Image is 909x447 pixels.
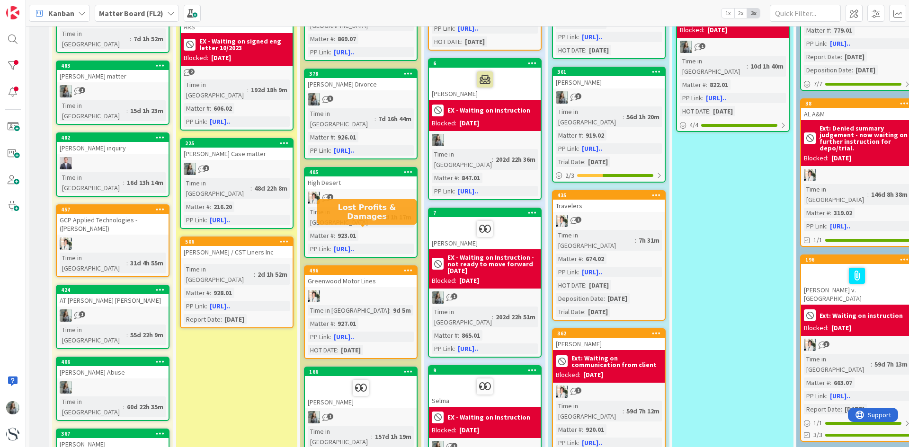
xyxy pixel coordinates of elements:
[804,339,816,351] img: KT
[305,290,417,302] div: KT
[451,293,457,299] span: 1
[305,275,417,287] div: Greenwood Motor Lines
[432,149,492,170] div: Time in [GEOGRAPHIC_DATA]
[308,192,320,204] img: KT
[867,189,869,200] span: :
[374,114,376,124] span: :
[677,119,789,131] div: 4/4
[308,34,334,44] div: Matter #
[722,9,734,18] span: 1x
[461,36,463,47] span: :
[702,93,704,103] span: :
[458,344,478,353] a: [URL]..
[60,381,72,394] img: LG
[330,145,331,156] span: :
[553,191,665,212] div: 435Travelers
[432,307,492,327] div: Time in [GEOGRAPHIC_DATA]
[308,108,374,129] div: Time in [GEOGRAPHIC_DATA]
[305,266,417,287] div: 496Greenwood Motor Lines
[57,294,169,307] div: AT [PERSON_NAME] [PERSON_NAME]
[305,411,417,423] div: LG
[334,146,354,155] a: [URL]..
[305,266,417,275] div: 496
[308,207,378,228] div: Time in [GEOGRAPHIC_DATA]
[128,258,166,268] div: 31d 4h 55m
[57,142,169,154] div: [PERSON_NAME] inquiry
[376,114,414,124] div: 7d 16h 44m
[432,291,444,304] img: LG
[553,91,665,104] div: LG
[699,43,705,49] span: 1
[557,192,665,199] div: 435
[185,140,293,147] div: 225
[305,70,417,78] div: 378
[830,208,831,218] span: :
[585,45,587,55] span: :
[804,38,826,49] div: PP Link
[335,34,358,44] div: 869.07
[831,25,855,35] div: 779.01
[60,237,72,250] img: KT
[57,358,169,366] div: 406
[60,309,72,322] img: LG
[689,120,698,130] span: 4 / 4
[330,47,331,57] span: :
[432,186,454,196] div: PP Link
[181,163,293,175] div: LG
[830,25,831,35] span: :
[305,78,417,90] div: [PERSON_NAME] Divorce
[330,244,331,254] span: :
[582,130,583,140] span: :
[60,253,126,273] div: Time in [GEOGRAPHIC_DATA]
[335,132,358,142] div: 926.01
[206,301,207,311] span: :
[711,106,735,116] div: [DATE]
[184,301,206,311] div: PP Link
[578,143,579,154] span: :
[57,358,169,378] div: 406[PERSON_NAME] Abuse
[804,25,830,35] div: Matter #
[57,286,169,307] div: 424AT [PERSON_NAME] [PERSON_NAME]
[578,32,579,42] span: :
[335,230,358,241] div: 923.01
[308,47,330,57] div: PP Link
[211,53,231,63] div: [DATE]
[429,209,541,217] div: 7
[459,276,479,286] div: [DATE]
[556,32,578,42] div: PP Link
[842,52,867,62] div: [DATE]
[582,438,602,447] a: [URL]..
[706,79,707,90] span: :
[830,39,850,48] a: [URL]..
[57,85,169,97] div: LG
[309,267,417,274] div: 496
[184,79,247,100] div: Time in [GEOGRAPHIC_DATA]
[308,305,389,316] div: Time in [GEOGRAPHIC_DATA]
[830,222,850,230] a: [URL]..
[433,60,541,67] div: 6
[305,176,417,189] div: High Desert
[321,203,413,221] h5: Lost Profits & Damages
[841,52,842,62] span: :
[327,96,333,102] span: 3
[391,305,413,316] div: 9d 5m
[853,65,878,75] div: [DATE]
[334,48,354,56] a: [URL]..
[60,157,72,169] img: JC
[578,267,579,277] span: :
[458,24,478,33] a: [URL]..
[826,221,828,231] span: :
[206,215,207,225] span: :
[556,106,623,127] div: Time in [GEOGRAPHIC_DATA]
[308,132,334,142] div: Matter #
[181,246,293,258] div: [PERSON_NAME] / CST Liners Inc
[184,53,208,63] div: Blocked:
[747,61,748,71] span: :
[60,28,130,49] div: Time in [GEOGRAPHIC_DATA]
[553,76,665,88] div: [PERSON_NAME]
[680,79,706,90] div: Matter #
[210,216,230,224] a: [URL]..
[57,381,169,394] div: LG
[680,93,702,103] div: PP Link
[305,70,417,90] div: 378[PERSON_NAME] Divorce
